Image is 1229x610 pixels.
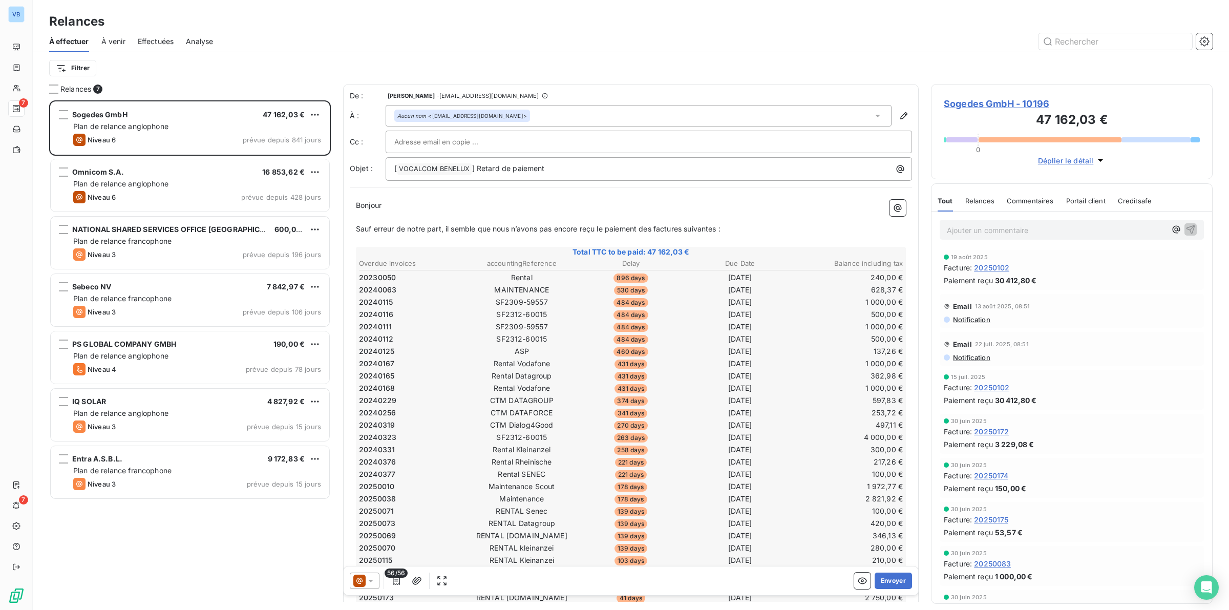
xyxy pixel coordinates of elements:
[468,346,576,357] td: ASP
[356,201,382,209] span: Bonjour
[357,247,904,257] span: Total TTC to be paid: 47 162,03 €
[72,397,106,406] span: IQ SOLAR
[350,164,373,173] span: Objet :
[995,275,1037,286] span: 30 412,80 €
[73,466,172,475] span: Plan de relance francophone
[795,272,903,283] td: 240,00 €
[795,555,903,566] td: 210,00 €
[795,518,903,529] td: 420,00 €
[468,493,576,504] td: Maintenance
[359,334,393,344] span: 20240112
[468,518,576,529] td: RENTAL Datagroup
[359,285,396,295] span: 20240063
[468,333,576,345] td: SF2312-60015
[614,409,647,418] span: 341 days
[944,262,972,273] span: Facture :
[686,493,794,504] td: [DATE]
[88,365,116,373] span: Niveau 4
[995,483,1026,494] span: 150,00 €
[976,145,980,154] span: 0
[359,395,396,406] span: 20240229
[246,365,321,373] span: prévue depuis 78 jours
[468,456,576,468] td: Rental Rheinische
[795,358,903,369] td: 1 000,00 €
[73,179,168,188] span: Plan de relance anglophone
[944,111,1200,131] h3: 47 162,03 €
[944,470,972,481] span: Facture :
[88,193,116,201] span: Niveau 6
[359,469,395,479] span: 20240377
[614,495,647,504] span: 178 days
[795,309,903,320] td: 500,00 €
[795,444,903,455] td: 300,00 €
[795,493,903,504] td: 2 821,92 €
[359,383,395,393] span: 20240168
[944,426,972,437] span: Facture :
[944,382,972,393] span: Facture :
[359,297,393,307] span: 20240115
[795,506,903,517] td: 100,00 €
[356,224,721,233] span: Sauf erreur de notre part, il semble que nous n’avons pas encore reçu le paiement des factures su...
[995,395,1037,406] span: 30 412,80 €
[686,444,794,455] td: [DATE]
[359,309,393,320] span: 20240116
[468,469,576,480] td: Rental SENEC
[974,382,1009,393] span: 20250102
[243,308,321,316] span: prévue depuis 106 jours
[359,371,394,381] span: 20240165
[394,164,397,173] span: [
[49,100,331,610] div: grid
[468,395,576,406] td: CTM DATAGROUP
[952,353,990,362] span: Notification
[468,272,576,283] td: Rental
[394,134,504,150] input: Adresse email en copie ...
[795,370,903,382] td: 362,98 €
[88,308,116,316] span: Niveau 3
[795,383,903,394] td: 1 000,00 €
[686,469,794,480] td: [DATE]
[795,592,903,603] td: 2 750,00 €
[614,519,647,529] span: 139 days
[468,321,576,332] td: SF2309-59557
[359,457,396,467] span: 20240376
[359,359,394,369] span: 20240167
[613,310,648,320] span: 484 days
[468,309,576,320] td: SF2312-60015
[795,542,903,554] td: 280,00 €
[953,340,972,348] span: Email
[686,555,794,566] td: [DATE]
[243,136,321,144] span: prévue depuis 841 jours
[686,542,794,554] td: [DATE]
[938,197,953,205] span: Tout
[397,112,426,119] em: Aucun nom
[795,297,903,308] td: 1 000,00 €
[397,112,527,119] div: <[EMAIL_ADDRESS][DOMAIN_NAME]>
[686,395,794,406] td: [DATE]
[73,237,172,245] span: Plan de relance francophone
[795,456,903,468] td: 217,26 €
[614,372,647,381] span: 431 days
[468,297,576,308] td: SF2309-59557
[350,137,386,147] label: Cc :
[614,544,647,553] span: 139 days
[468,419,576,431] td: CTM Dialog4Good
[468,383,576,394] td: Rental Vodafone
[614,507,647,516] span: 139 days
[1007,197,1054,205] span: Commentaires
[952,315,990,324] span: Notification
[468,258,576,269] th: accountingReference
[359,506,394,516] span: 20250071
[93,85,102,94] span: 7
[974,426,1009,437] span: 20250172
[995,527,1023,538] span: 53,57 €
[49,60,96,76] button: Filtrer
[953,302,972,310] span: Email
[995,571,1033,582] span: 1 000,00 €
[951,550,987,556] span: 30 juin 2025
[614,532,647,541] span: 139 days
[614,384,647,393] span: 431 days
[1194,575,1219,600] div: Open Intercom Messenger
[686,309,794,320] td: [DATE]
[686,370,794,382] td: [DATE]
[468,481,576,492] td: Maintenance Scout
